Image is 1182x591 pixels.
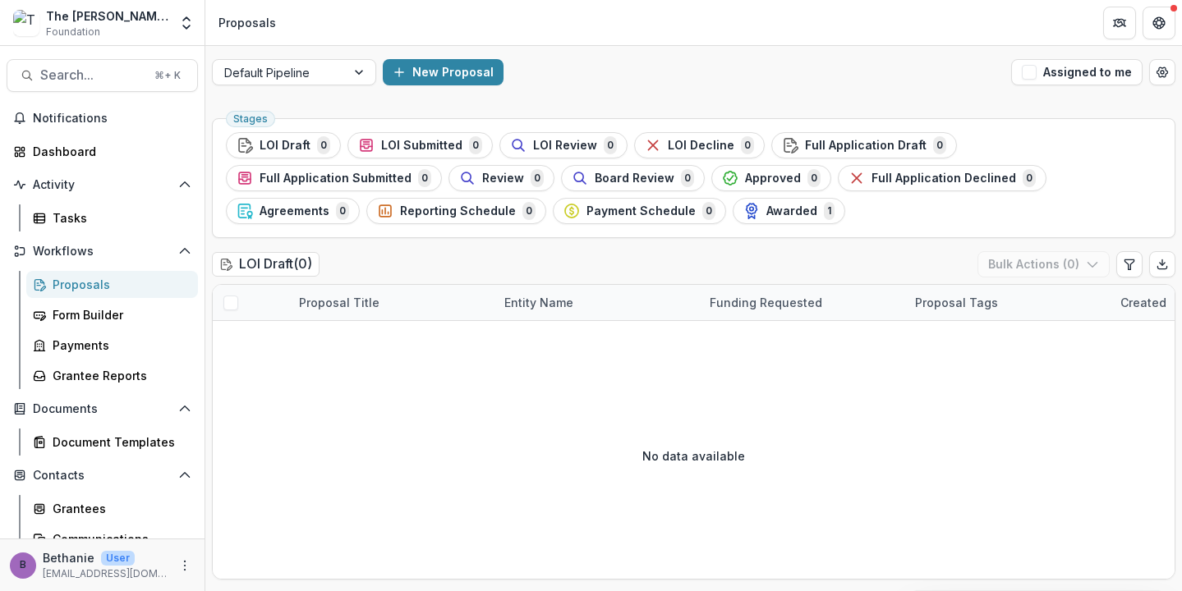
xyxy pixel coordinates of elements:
[7,138,198,165] a: Dashboard
[838,165,1046,191] button: Full Application Declined0
[336,202,349,220] span: 0
[561,165,705,191] button: Board Review0
[733,198,845,224] button: Awarded1
[905,294,1008,311] div: Proposal Tags
[1116,251,1143,277] button: Edit table settings
[7,172,198,198] button: Open Activity
[226,132,341,158] button: LOI Draft0
[53,337,185,354] div: Payments
[1143,7,1175,39] button: Get Help
[26,301,198,328] a: Form Builder
[317,136,330,154] span: 0
[26,525,198,552] a: Communications
[43,566,168,581] p: [EMAIL_ADDRESS][DOMAIN_NAME]
[1149,251,1175,277] button: Export table data
[400,204,516,218] span: Reporting Schedule
[741,136,754,154] span: 0
[53,209,185,227] div: Tasks
[604,136,617,154] span: 0
[175,556,195,575] button: More
[595,172,674,186] span: Board Review
[681,169,694,187] span: 0
[702,202,715,220] span: 0
[933,136,946,154] span: 0
[53,306,185,323] div: Form Builder
[418,169,431,187] span: 0
[553,198,726,224] button: Payment Schedule0
[824,202,835,220] span: 1
[151,66,184,85] div: ⌘ + K
[26,271,198,298] a: Proposals
[26,495,198,522] a: Grantees
[226,165,442,191] button: Full Application Submitted0
[260,204,329,218] span: Agreements
[226,198,360,224] button: Agreements0
[700,285,905,320] div: Funding Requested
[711,165,831,191] button: Approved0
[771,132,957,158] button: Full Application Draft0
[53,276,185,293] div: Proposals
[7,396,198,422] button: Open Documents
[872,172,1016,186] span: Full Application Declined
[668,139,734,153] span: LOI Decline
[448,165,554,191] button: Review0
[700,294,832,311] div: Funding Requested
[233,113,268,125] span: Stages
[1103,7,1136,39] button: Partners
[482,172,524,186] span: Review
[101,551,135,566] p: User
[805,139,927,153] span: Full Application Draft
[46,7,168,25] div: The [PERSON_NAME] and [PERSON_NAME] Foundation Workflow Sandbox
[494,294,583,311] div: Entity Name
[531,169,544,187] span: 0
[53,367,185,384] div: Grantee Reports
[13,10,39,36] img: The Carol and James Collins Foundation Workflow Sandbox
[905,285,1111,320] div: Proposal Tags
[766,204,817,218] span: Awarded
[212,11,283,34] nav: breadcrumb
[1011,59,1143,85] button: Assigned to me
[33,143,185,160] div: Dashboard
[20,560,26,570] div: Bethanie
[642,447,745,465] p: No data available
[1149,59,1175,85] button: Open table manager
[43,549,94,566] p: Bethanie
[383,59,504,85] button: New Proposal
[7,59,198,92] button: Search...
[53,500,185,517] div: Grantees
[494,285,700,320] div: Entity Name
[260,139,310,153] span: LOI Draft
[53,433,185,451] div: Document Templates
[26,204,198,231] a: Tasks
[33,245,172,259] span: Workflows
[33,112,191,126] span: Notifications
[347,132,493,158] button: LOI Submitted0
[26,428,198,456] a: Document Templates
[499,132,628,158] button: LOI Review0
[522,202,536,220] span: 0
[46,25,100,39] span: Foundation
[212,252,320,276] h2: LOI Draft ( 0 )
[289,285,494,320] div: Proposal Title
[977,251,1110,277] button: Bulk Actions (0)
[289,294,389,311] div: Proposal Title
[533,139,597,153] span: LOI Review
[7,238,198,264] button: Open Workflows
[260,172,412,186] span: Full Application Submitted
[586,204,696,218] span: Payment Schedule
[7,105,198,131] button: Notifications
[175,7,198,39] button: Open entity switcher
[33,469,172,483] span: Contacts
[745,172,801,186] span: Approved
[53,530,185,547] div: Communications
[1111,294,1176,311] div: Created
[381,139,462,153] span: LOI Submitted
[366,198,546,224] button: Reporting Schedule0
[40,67,145,83] span: Search...
[469,136,482,154] span: 0
[7,462,198,488] button: Open Contacts
[26,362,198,389] a: Grantee Reports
